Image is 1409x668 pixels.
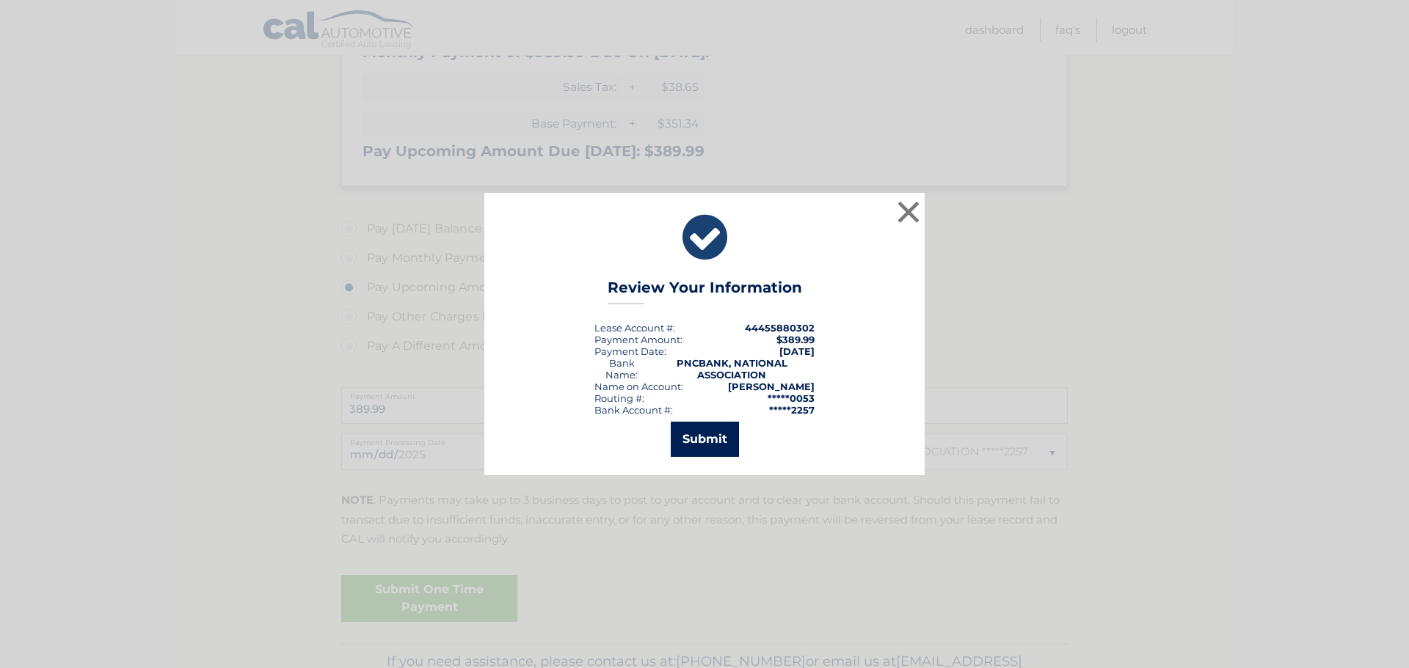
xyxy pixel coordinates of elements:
div: Routing #: [594,392,644,404]
strong: PNCBANK, NATIONAL ASSOCIATION [677,357,787,381]
span: Payment Date [594,345,664,357]
button: × [894,197,923,227]
div: Bank Account #: [594,404,673,416]
div: Bank Name: [594,357,649,381]
div: Payment Amount: [594,334,682,345]
h3: Review Your Information [608,279,802,304]
span: $389.99 [776,334,815,345]
button: Submit [671,422,739,457]
strong: [PERSON_NAME] [728,381,815,392]
div: Name on Account: [594,381,683,392]
strong: 44455880302 [745,322,815,334]
div: Lease Account #: [594,322,675,334]
span: [DATE] [779,345,815,357]
div: : [594,345,666,357]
